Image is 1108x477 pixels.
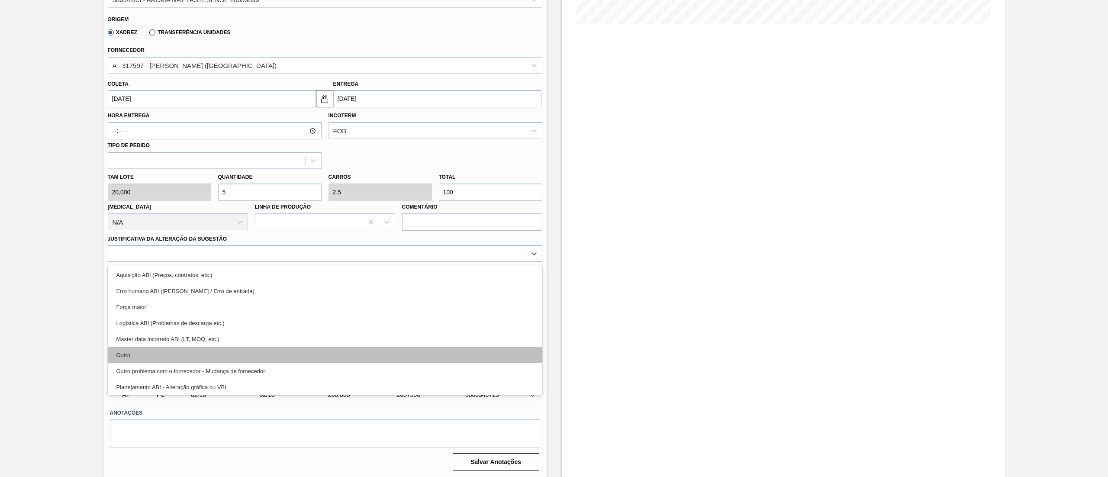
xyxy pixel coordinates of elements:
label: Xadrez [108,29,138,35]
div: A - 317597 - [PERSON_NAME] ([GEOGRAPHIC_DATA]) [113,61,277,69]
label: Carros [329,174,351,180]
label: [MEDICAL_DATA] [108,204,151,210]
div: Outro [108,347,542,363]
div: FOB [333,127,347,135]
div: Planejamento ABI - Alteração gráfica ou VBI [108,379,542,395]
label: Comentário [402,201,542,213]
label: Observações [108,264,542,277]
div: Erro humano ABI ([PERSON_NAME] / Erro de entrada) [108,283,542,299]
label: Justificativa da Alteração da Sugestão [108,236,227,242]
input: dd/mm/yyyy [108,90,316,107]
label: Transferência Unidades [149,29,230,35]
label: Hora Entrega [108,110,322,122]
div: Master data incorreto ABI (LT, MOQ, etc.) [108,331,542,347]
label: Anotações [110,407,540,419]
label: Coleta [108,81,129,87]
label: Origem [108,16,129,23]
div: Logística ABI (Problemas de descarga etc.) [108,315,542,331]
label: Quantidade [218,174,253,180]
label: Total [439,174,456,180]
input: dd/mm/yyyy [333,90,541,107]
label: Tam lote [108,171,211,184]
label: Entrega [333,81,359,87]
div: Outro problema com o fornecedor - Mudança de fornecedor [108,363,542,379]
label: Incoterm [329,113,356,119]
button: locked [316,90,333,107]
div: Força maior [108,299,542,315]
button: Salvar Anotações [453,453,539,471]
label: Linha de Produção [255,204,311,210]
label: Fornecedor [108,47,145,53]
div: Aquisição ABI (Preços, contratos, etc.) [108,267,542,283]
img: locked [319,93,330,104]
label: Tipo de pedido [108,142,150,148]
